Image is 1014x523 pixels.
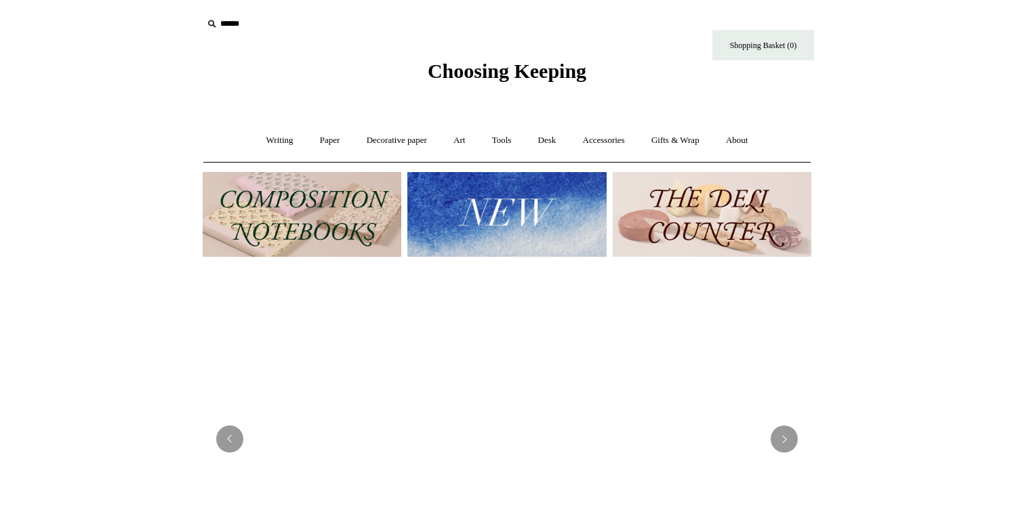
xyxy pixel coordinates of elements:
a: Desk [526,123,569,159]
span: Choosing Keeping [428,60,586,82]
img: New.jpg__PID:f73bdf93-380a-4a35-bcfe-7823039498e1 [407,172,606,257]
a: Art [441,123,477,159]
a: Writing [254,123,306,159]
a: Choosing Keeping [428,70,586,80]
a: About [714,123,760,159]
button: Previous [216,425,243,453]
img: The Deli Counter [613,172,811,257]
button: Next [771,425,798,453]
a: Gifts & Wrap [639,123,712,159]
a: Paper [308,123,352,159]
a: Accessories [571,123,637,159]
a: Shopping Basket (0) [712,30,814,60]
a: Decorative paper [354,123,439,159]
a: Tools [480,123,524,159]
img: 202302 Composition ledgers.jpg__PID:69722ee6-fa44-49dd-a067-31375e5d54ec [203,172,401,257]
